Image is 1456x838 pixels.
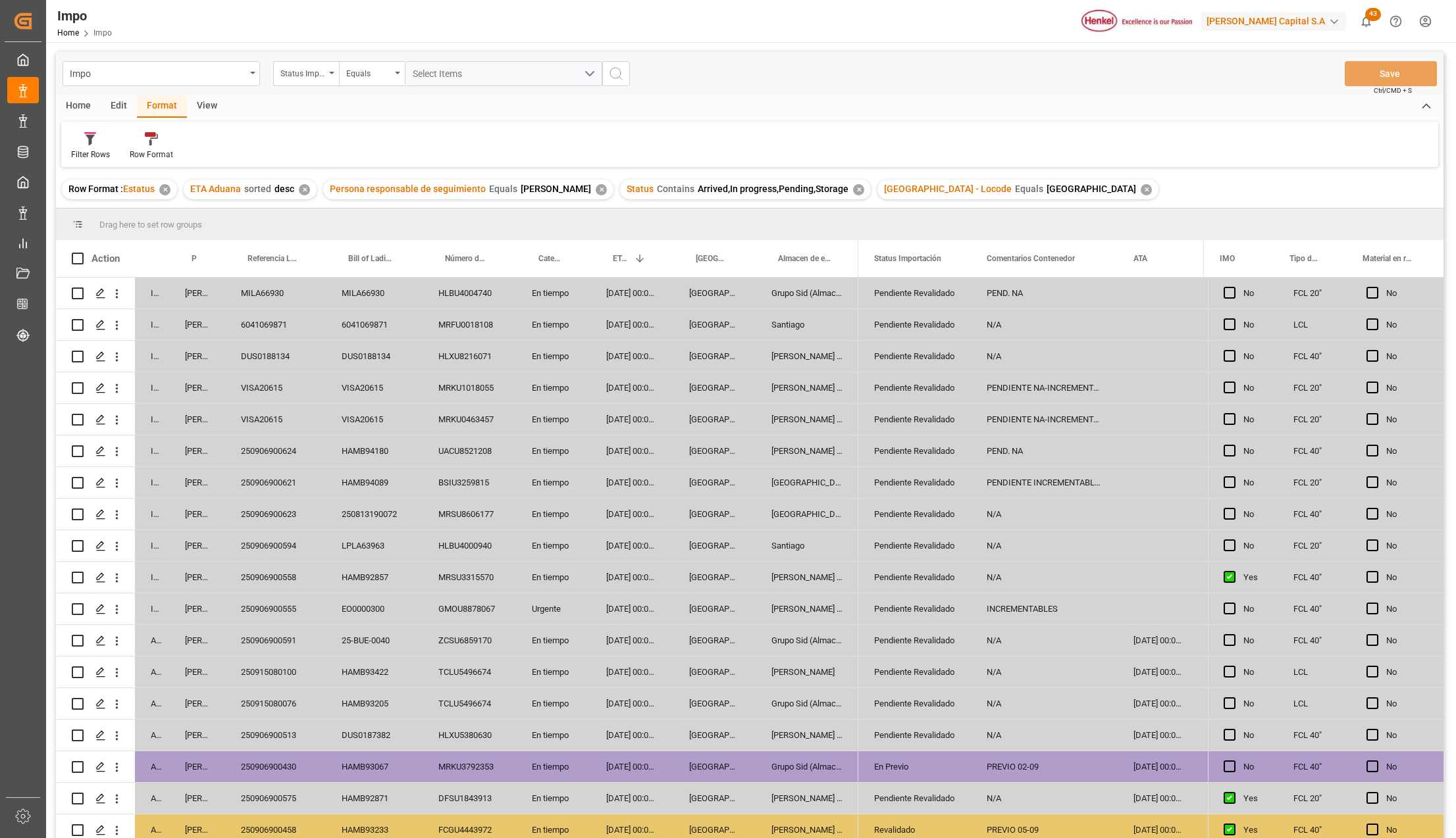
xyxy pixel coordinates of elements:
[756,656,858,687] div: [PERSON_NAME]
[423,783,516,814] div: DFSU1843913
[1118,688,1197,719] div: [DATE] 00:00:00
[1278,499,1351,530] div: FCL 40"
[516,783,590,814] div: En tiempo
[1118,783,1197,814] div: [DATE] 00:00:00
[1015,184,1043,194] span: Equals
[326,688,423,719] div: HAMB93205
[673,530,756,561] div: [GEOGRAPHIC_DATA]
[169,278,225,308] div: [PERSON_NAME]
[346,64,391,80] div: Equals
[56,625,858,656] div: Press SPACE to select this row.
[225,467,326,498] div: 250906900621
[627,184,654,194] span: Status
[326,562,423,593] div: HAMB92857
[423,341,516,372] div: HLXU8216071
[673,720,756,751] div: [GEOGRAPHIC_DATA]
[169,404,225,435] div: [PERSON_NAME]
[135,341,169,372] div: In progress
[673,751,756,782] div: [GEOGRAPHIC_DATA]
[225,372,326,403] div: VISA20615
[299,184,310,195] div: ✕
[326,341,423,372] div: DUS0188134
[169,372,225,403] div: [PERSON_NAME]
[326,467,423,498] div: HAMB94089
[590,625,673,656] div: [DATE] 00:00:00
[1208,688,1443,720] div: Press SPACE to select this row.
[192,254,197,263] span: Persona responsable de seguimiento
[225,751,326,782] div: 250906900430
[673,372,756,403] div: [GEOGRAPHIC_DATA]
[590,562,673,593] div: [DATE] 00:00:00
[1278,278,1351,308] div: FCL 20"
[756,751,858,782] div: Grupo Sid (Almacenaje y Distribucion AVIOR)
[56,372,858,404] div: Press SPACE to select this row.
[1118,625,1197,656] div: [DATE] 00:00:00
[1278,751,1351,782] div: FCL 40"
[590,467,673,498] div: [DATE] 00:00:00
[159,184,170,195] div: ✕
[673,625,756,656] div: [GEOGRAPHIC_DATA]
[326,404,423,435] div: VISA20615
[657,184,694,194] span: Contains
[1208,656,1443,688] div: Press SPACE to select this row.
[135,467,169,498] div: In progress
[590,309,673,340] div: [DATE] 00:00:00
[326,720,423,751] div: DUS0187382
[971,341,1118,372] div: N/A
[516,309,590,340] div: En tiempo
[56,467,858,499] div: Press SPACE to select this row.
[538,254,563,263] span: Categoría
[225,688,326,719] div: 250915080076
[590,751,673,782] div: [DATE] 00:00:00
[423,278,516,308] div: HLBU4004740
[756,530,858,561] div: Santiago
[590,530,673,561] div: [DATE] 00:00:00
[225,404,326,435] div: VISA20615
[853,184,864,195] div: ✕
[673,688,756,719] div: [GEOGRAPHIC_DATA]
[971,562,1118,593] div: N/A
[225,309,326,340] div: 6041069871
[169,341,225,372] div: [PERSON_NAME]
[169,530,225,561] div: [PERSON_NAME]
[225,278,326,308] div: MILA66930
[1208,562,1443,593] div: Press SPACE to select this row.
[225,720,326,751] div: 250906900513
[1047,184,1136,194] span: [GEOGRAPHIC_DATA]
[135,625,169,656] div: Arrived
[1081,10,1192,33] img: Henkel%20logo.jpg_1689854090.jpg
[423,720,516,751] div: HLXU5380630
[423,562,516,593] div: MRSU3315570
[971,499,1118,530] div: N/A
[56,278,858,309] div: Press SPACE to select this row.
[1278,688,1351,719] div: LCL
[971,783,1118,814] div: N/A
[596,184,607,195] div: ✕
[1208,404,1443,435] div: Press SPACE to select this row.
[63,61,260,86] button: open menu
[756,372,858,403] div: [PERSON_NAME] Tlalnepantla
[1381,7,1411,36] button: Help Center
[971,467,1118,498] div: PENDIENTE INCREMENTABLES
[516,341,590,372] div: En tiempo
[756,593,858,624] div: [PERSON_NAME] Tlalnepantla
[590,720,673,751] div: [DATE] 00:00:00
[756,562,858,593] div: [PERSON_NAME] Tlalnepantla
[590,372,673,403] div: [DATE] 00:00:00
[1208,467,1443,499] div: Press SPACE to select this row.
[1278,404,1351,435] div: FCL 20"
[1208,593,1443,625] div: Press SPACE to select this row.
[225,499,326,530] div: 250906900623
[1118,751,1197,782] div: [DATE] 00:00:00
[326,309,423,340] div: 6041069871
[225,593,326,624] div: 250906900555
[1278,372,1351,403] div: FCL 20"
[169,656,225,687] div: [PERSON_NAME]
[590,656,673,687] div: [DATE] 00:00:00
[1365,8,1381,21] span: 43
[326,530,423,561] div: LPLA63963
[1201,12,1346,31] div: [PERSON_NAME] Capital S.A
[169,625,225,656] div: [PERSON_NAME]
[169,499,225,530] div: [PERSON_NAME]
[1278,562,1351,593] div: FCL 40"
